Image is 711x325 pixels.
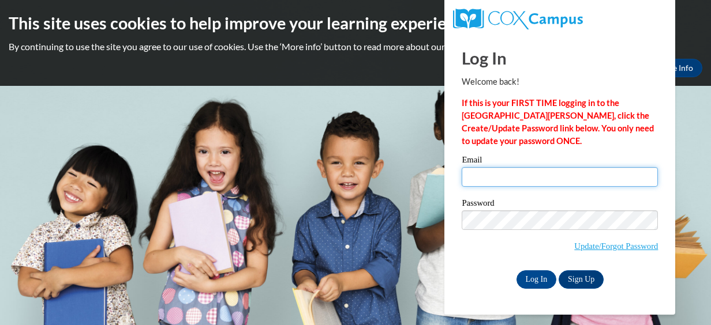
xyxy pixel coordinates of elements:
[462,199,658,210] label: Password
[453,9,582,29] img: COX Campus
[559,270,604,289] a: Sign Up
[462,156,658,167] label: Email
[462,75,658,88] p: Welcome back!
[517,270,557,289] input: Log In
[574,241,658,251] a: Update/Forgot Password
[9,40,702,53] p: By continuing to use the site you agree to our use of cookies. Use the ‘More info’ button to read...
[9,12,702,35] h2: This site uses cookies to help improve your learning experience.
[462,46,658,70] h1: Log In
[462,98,654,146] strong: If this is your FIRST TIME logging in to the [GEOGRAPHIC_DATA][PERSON_NAME], click the Create/Upd...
